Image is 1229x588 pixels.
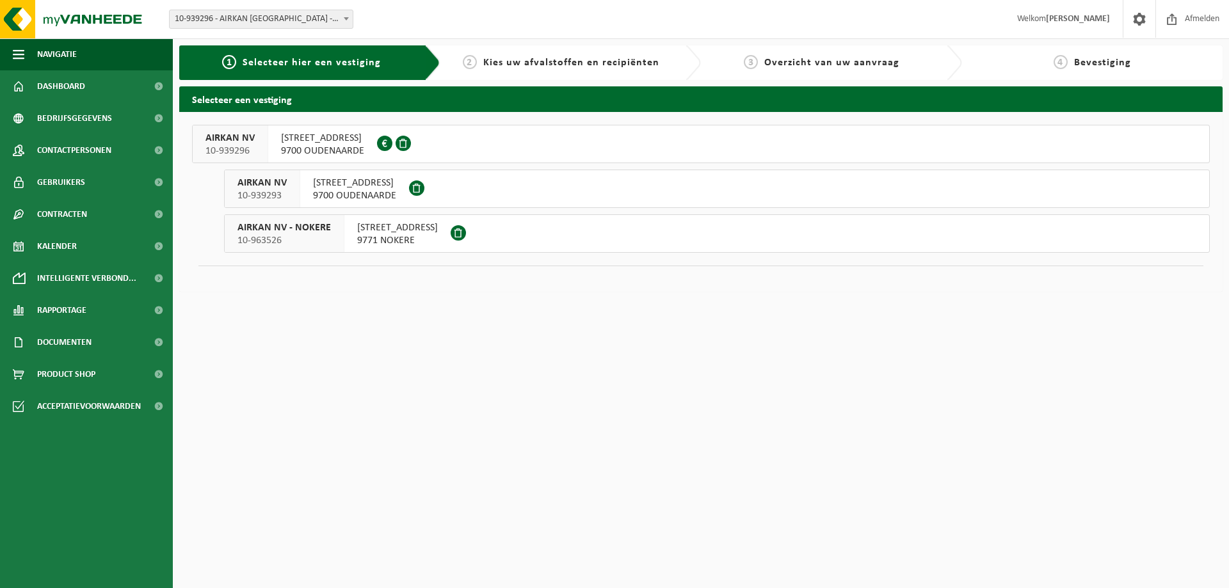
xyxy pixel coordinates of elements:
[357,234,438,247] span: 9771 NOKERE
[37,390,141,422] span: Acceptatievoorwaarden
[281,145,364,157] span: 9700 OUDENAARDE
[1046,14,1110,24] strong: [PERSON_NAME]
[37,70,85,102] span: Dashboard
[237,177,287,189] span: AIRKAN NV
[205,132,255,145] span: AIRKAN NV
[192,125,1210,163] button: AIRKAN NV 10-939296 [STREET_ADDRESS]9700 OUDENAARDE
[744,55,758,69] span: 3
[237,234,331,247] span: 10-963526
[281,132,364,145] span: [STREET_ADDRESS]
[37,198,87,230] span: Contracten
[169,10,353,29] span: 10-939296 - AIRKAN NV - OUDENAARDE
[37,166,85,198] span: Gebruikers
[37,326,92,358] span: Documenten
[224,214,1210,253] button: AIRKAN NV - NOKERE 10-963526 [STREET_ADDRESS]9771 NOKERE
[179,86,1223,111] h2: Selecteer een vestiging
[237,221,331,234] span: AIRKAN NV - NOKERE
[313,177,396,189] span: [STREET_ADDRESS]
[1054,55,1068,69] span: 4
[463,55,477,69] span: 2
[764,58,899,68] span: Overzicht van uw aanvraag
[37,102,112,134] span: Bedrijfsgegevens
[243,58,381,68] span: Selecteer hier een vestiging
[37,230,77,262] span: Kalender
[313,189,396,202] span: 9700 OUDENAARDE
[37,134,111,166] span: Contactpersonen
[222,55,236,69] span: 1
[205,145,255,157] span: 10-939296
[170,10,353,28] span: 10-939296 - AIRKAN NV - OUDENAARDE
[483,58,659,68] span: Kies uw afvalstoffen en recipiënten
[237,189,287,202] span: 10-939293
[1074,58,1131,68] span: Bevestiging
[37,294,86,326] span: Rapportage
[224,170,1210,208] button: AIRKAN NV 10-939293 [STREET_ADDRESS]9700 OUDENAARDE
[357,221,438,234] span: [STREET_ADDRESS]
[37,262,136,294] span: Intelligente verbond...
[37,38,77,70] span: Navigatie
[37,358,95,390] span: Product Shop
